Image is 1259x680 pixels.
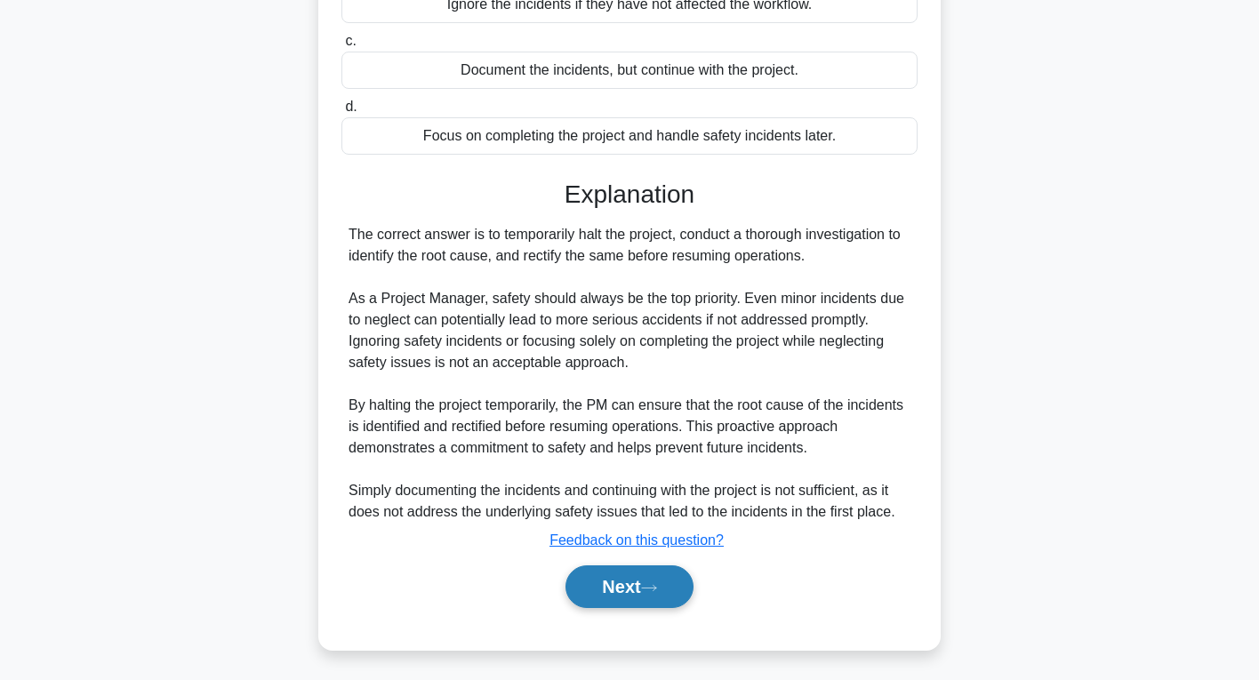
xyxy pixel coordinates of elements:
[349,224,910,523] div: The correct answer is to temporarily halt the project, conduct a thorough investigation to identi...
[341,117,918,155] div: Focus on completing the project and handle safety incidents later.
[341,52,918,89] div: Document the incidents, but continue with the project.
[345,99,357,114] span: d.
[345,33,356,48] span: c.
[352,180,907,210] h3: Explanation
[565,565,693,608] button: Next
[549,532,724,548] a: Feedback on this question?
